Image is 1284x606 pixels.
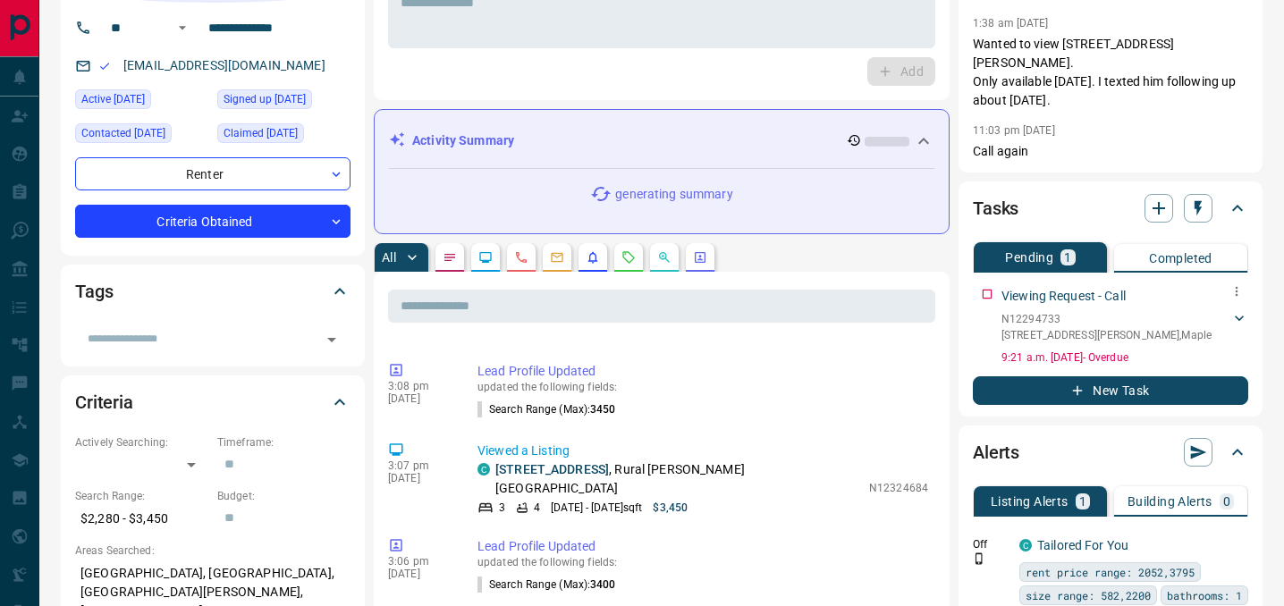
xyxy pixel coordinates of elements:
[499,500,505,516] p: 3
[477,381,928,393] p: updated the following fields:
[1005,251,1053,264] p: Pending
[1037,538,1128,552] a: Tailored For You
[388,472,451,484] p: [DATE]
[75,89,208,114] div: Sat Aug 09 2025
[590,403,615,416] span: 3450
[1019,539,1032,551] div: condos.ca
[477,442,928,460] p: Viewed a Listing
[973,187,1248,230] div: Tasks
[224,124,298,142] span: Claimed [DATE]
[973,142,1248,161] p: Call again
[590,578,615,591] span: 3400
[75,381,351,424] div: Criteria
[514,250,528,265] svg: Calls
[477,537,928,556] p: Lead Profile Updated
[1001,307,1248,347] div: N12294733[STREET_ADDRESS][PERSON_NAME],Maple
[75,543,351,559] p: Areas Searched:
[81,90,145,108] span: Active [DATE]
[412,131,514,150] p: Activity Summary
[1001,327,1212,343] p: [STREET_ADDRESS][PERSON_NAME] , Maple
[477,556,928,568] p: updated the following fields:
[1026,586,1151,604] span: size range: 582,2200
[973,552,985,565] svg: Push Notification Only
[172,17,193,38] button: Open
[1149,252,1212,265] p: Completed
[1026,563,1195,581] span: rent price range: 2052,3795
[973,17,1049,29] p: 1:38 am [DATE]
[477,463,490,476] div: condos.ca
[75,123,208,148] div: Sun Jul 13 2025
[477,362,928,381] p: Lead Profile Updated
[75,504,208,534] p: $2,280 - $3,450
[869,480,928,496] p: N12324684
[1001,287,1126,306] p: Viewing Request - Call
[388,380,451,392] p: 3:08 pm
[973,536,1009,552] p: Off
[693,250,707,265] svg: Agent Actions
[75,434,208,450] p: Actively Searching:
[477,577,616,593] p: Search Range (Max) :
[1079,495,1086,508] p: 1
[98,60,111,72] svg: Email Valid
[443,250,457,265] svg: Notes
[973,35,1248,110] p: Wanted to view [STREET_ADDRESS][PERSON_NAME]. Only available [DATE]. I texted him following up ab...
[388,568,451,580] p: [DATE]
[1001,311,1212,327] p: N12294733
[478,250,493,265] svg: Lead Browsing Activity
[991,495,1069,508] p: Listing Alerts
[973,376,1248,405] button: New Task
[551,500,642,516] p: [DATE] - [DATE] sqft
[75,277,113,306] h2: Tags
[1064,251,1071,264] p: 1
[495,462,609,476] a: [STREET_ADDRESS]
[75,488,208,504] p: Search Range:
[657,250,672,265] svg: Opportunities
[973,438,1019,467] h2: Alerts
[973,431,1248,474] div: Alerts
[621,250,636,265] svg: Requests
[973,124,1055,137] p: 11:03 pm [DATE]
[653,500,688,516] p: $3,450
[319,327,344,352] button: Open
[388,555,451,568] p: 3:06 pm
[217,488,351,504] p: Budget:
[477,401,616,417] p: Search Range (Max) :
[586,250,600,265] svg: Listing Alerts
[1001,349,1248,366] p: 9:21 a.m. [DATE] - Overdue
[388,392,451,405] p: [DATE]
[382,251,396,264] p: All
[1223,495,1230,508] p: 0
[534,500,540,516] p: 4
[388,459,451,472] p: 3:07 pm
[75,388,133,417] h2: Criteria
[123,58,325,72] a: [EMAIL_ADDRESS][DOMAIN_NAME]
[1128,495,1212,508] p: Building Alerts
[75,157,351,190] div: Renter
[495,460,860,498] p: , Rural [PERSON_NAME][GEOGRAPHIC_DATA]
[217,434,351,450] p: Timeframe:
[217,89,351,114] div: Sat Jul 05 2025
[224,90,306,108] span: Signed up [DATE]
[615,185,732,204] p: generating summary
[1167,586,1242,604] span: bathrooms: 1
[75,270,351,313] div: Tags
[81,124,165,142] span: Contacted [DATE]
[973,194,1018,223] h2: Tasks
[75,205,351,238] div: Criteria Obtained
[389,124,934,157] div: Activity Summary
[550,250,564,265] svg: Emails
[217,123,351,148] div: Sun Jul 13 2025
